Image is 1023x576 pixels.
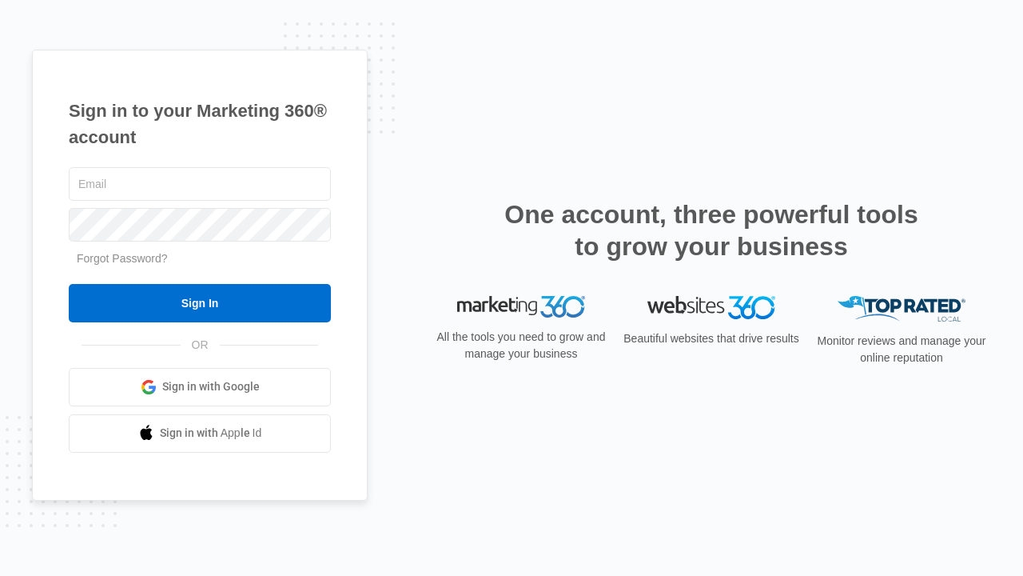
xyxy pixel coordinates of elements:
[838,296,965,322] img: Top Rated Local
[432,329,611,362] p: All the tools you need to grow and manage your business
[69,284,331,322] input: Sign In
[77,252,168,265] a: Forgot Password?
[181,337,220,354] span: OR
[162,378,260,395] span: Sign in with Google
[69,414,331,453] a: Sign in with Apple Id
[69,368,331,406] a: Sign in with Google
[622,330,801,347] p: Beautiful websites that drive results
[500,198,923,262] h2: One account, three powerful tools to grow your business
[69,98,331,150] h1: Sign in to your Marketing 360® account
[647,296,775,319] img: Websites 360
[160,425,262,442] span: Sign in with Apple Id
[812,333,991,366] p: Monitor reviews and manage your online reputation
[69,167,331,201] input: Email
[457,296,585,318] img: Marketing 360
